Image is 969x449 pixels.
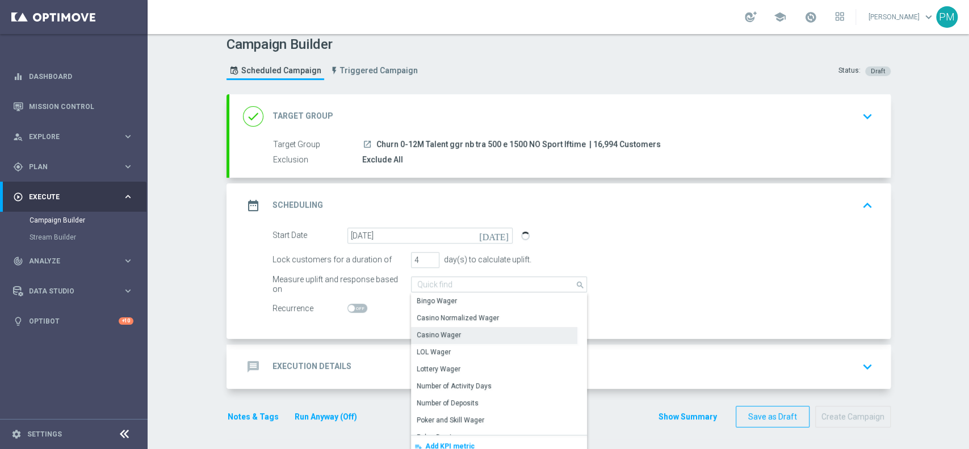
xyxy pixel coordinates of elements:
[29,91,133,121] a: Mission Control
[272,301,347,317] div: Recurrence
[12,102,134,111] button: Mission Control
[838,66,861,76] div: Status:
[859,197,876,214] i: keyboard_arrow_up
[226,61,324,80] a: Scheduled Campaign
[12,72,134,81] button: equalizer Dashboard
[29,163,123,170] span: Plan
[29,258,123,265] span: Analyze
[243,106,877,127] div: done Target Group keyboard_arrow_down
[362,154,869,165] div: Exclude All
[13,132,23,142] i: person_search
[226,36,423,53] h1: Campaign Builder
[411,429,577,446] div: Press SPACE to select this row.
[13,286,123,296] div: Data Studio
[272,252,405,268] div: Lock customers for a duration of
[411,310,577,327] div: Press SPACE to select this row.
[859,108,876,125] i: keyboard_arrow_down
[859,358,876,375] i: keyboard_arrow_down
[30,233,118,242] a: Stream Builder
[13,256,23,266] i: track_changes
[243,195,877,216] div: date_range Scheduling keyboard_arrow_up
[13,316,23,326] i: lightbulb
[243,195,263,216] i: date_range
[29,288,123,295] span: Data Studio
[243,356,263,377] i: message
[272,276,405,292] div: Measure uplift and response based on
[12,162,134,171] button: gps_fixed Plan keyboard_arrow_right
[774,11,786,23] span: school
[30,229,146,246] div: Stream Builder
[867,9,936,26] a: [PERSON_NAME]keyboard_arrow_down
[417,330,461,340] div: Casino Wager
[13,91,133,121] div: Mission Control
[12,287,134,296] button: Data Studio keyboard_arrow_right
[30,216,118,225] a: Campaign Builder
[411,412,577,429] div: Press SPACE to select this row.
[12,192,134,202] button: play_circle_outline Execute keyboard_arrow_right
[411,344,577,361] div: Press SPACE to select this row.
[13,61,133,91] div: Dashboard
[272,200,323,211] h2: Scheduling
[272,361,351,372] h2: Execution Details
[411,276,587,292] input: Total Deposit Amount
[858,356,877,377] button: keyboard_arrow_down
[922,11,935,23] span: keyboard_arrow_down
[27,431,62,438] a: Settings
[12,132,134,141] div: person_search Explore keyboard_arrow_right
[13,192,123,202] div: Execute
[13,306,133,336] div: Optibot
[29,133,123,140] span: Explore
[123,131,133,142] i: keyboard_arrow_right
[865,66,891,75] colored-tag: Draft
[123,161,133,172] i: keyboard_arrow_right
[417,364,460,374] div: Lottery Wager
[417,347,451,357] div: LOL Wager
[12,317,134,326] button: lightbulb Optibot +10
[11,429,22,439] i: settings
[858,106,877,127] button: keyboard_arrow_down
[417,398,479,408] div: Number of Deposits
[417,432,455,442] div: Poker Buy In
[30,212,146,229] div: Campaign Builder
[411,293,577,310] div: Press SPACE to select this row.
[272,228,347,244] div: Start Date
[736,406,809,428] button: Save as Draft
[273,140,362,150] label: Target Group
[243,106,263,127] i: done
[29,306,119,336] a: Optibot
[417,313,499,323] div: Casino Normalized Wager
[13,132,123,142] div: Explore
[241,66,321,75] span: Scheduled Campaign
[226,410,280,424] button: Notes & Tags
[29,194,123,200] span: Execute
[13,162,123,172] div: Plan
[13,162,23,172] i: gps_fixed
[123,286,133,296] i: keyboard_arrow_right
[417,381,492,391] div: Number of Activity Days
[417,415,484,425] div: Poker and Skill Wager
[272,111,333,121] h2: Target Group
[340,66,418,75] span: Triggered Campaign
[13,72,23,82] i: equalizer
[13,192,23,202] i: play_circle_outline
[243,356,877,377] div: message Execution Details keyboard_arrow_down
[858,195,877,216] button: keyboard_arrow_up
[576,278,586,290] i: search
[658,410,718,423] button: Show Summary
[12,257,134,266] button: track_changes Analyze keyboard_arrow_right
[439,255,531,265] div: day(s) to calculate uplift.
[815,406,891,428] button: Create Campaign
[363,140,372,149] i: launch
[123,255,133,266] i: keyboard_arrow_right
[479,228,513,240] i: [DATE]
[589,140,661,150] span: | 16,994 Customers
[327,61,421,80] a: Triggered Campaign
[273,155,362,165] label: Exclusion
[417,296,457,306] div: Bingo Wager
